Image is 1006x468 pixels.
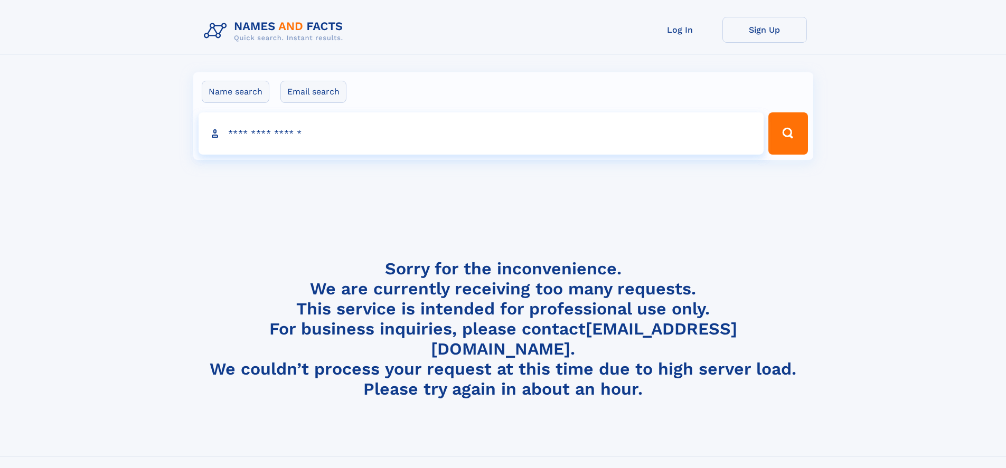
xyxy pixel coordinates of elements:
[200,17,352,45] img: Logo Names and Facts
[768,112,807,155] button: Search Button
[200,259,807,399] h4: Sorry for the inconvenience. We are currently receiving too many requests. This service is intend...
[280,81,346,103] label: Email search
[431,319,737,359] a: [EMAIL_ADDRESS][DOMAIN_NAME]
[722,17,807,43] a: Sign Up
[202,81,269,103] label: Name search
[638,17,722,43] a: Log In
[199,112,764,155] input: search input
